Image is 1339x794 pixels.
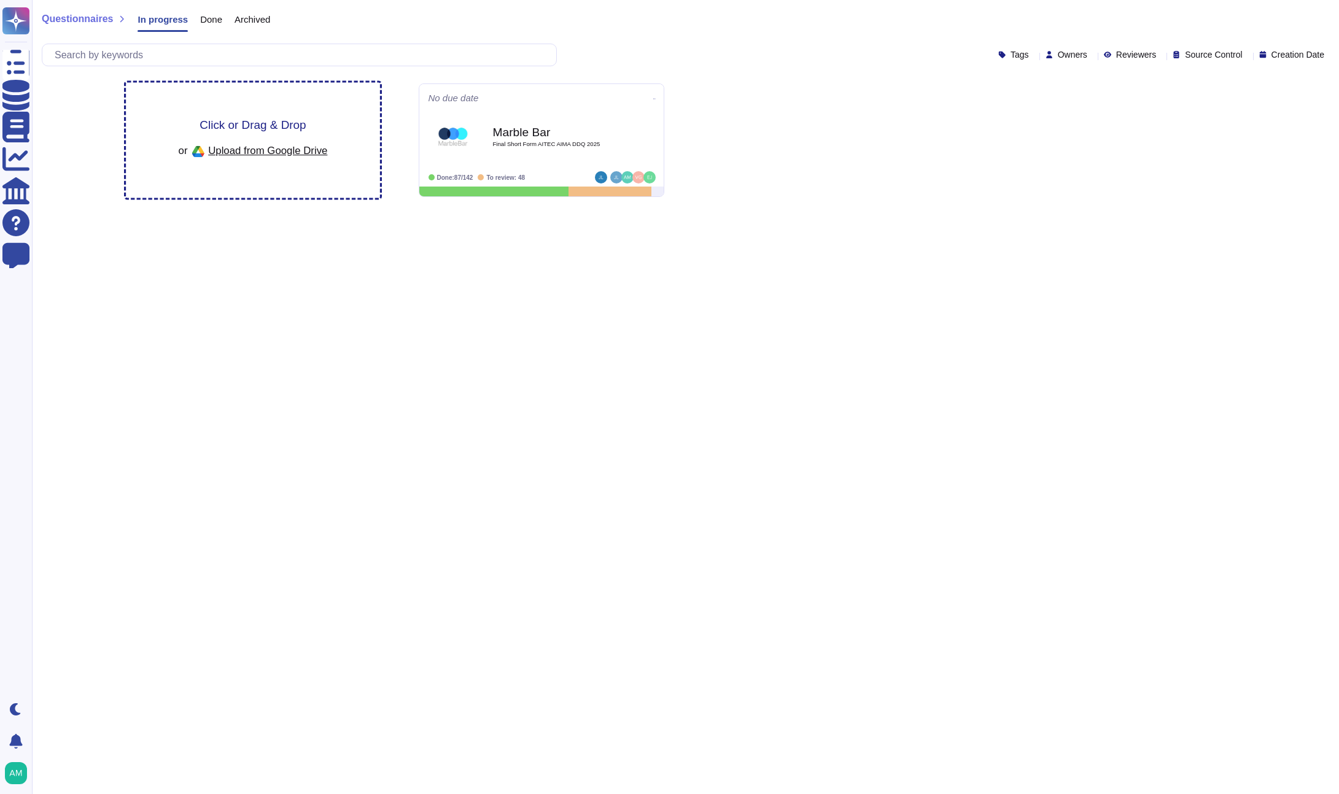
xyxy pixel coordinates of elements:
[138,15,188,24] span: In progress
[200,119,306,131] span: Click or Drag & Drop
[1185,50,1242,59] span: Source Control
[1058,50,1087,59] span: Owners
[429,93,479,102] span: No due date
[486,174,525,181] span: To review: 48
[437,174,473,181] span: Done: 87/142
[595,171,607,183] img: user
[208,145,327,156] span: Upload from Google Drive
[49,44,556,66] input: Search by keywords
[178,141,327,162] div: or
[200,15,222,24] span: Done
[235,15,270,24] span: Archived
[493,141,616,147] span: Final Short Form AITEC AIMA DDQ 2025
[2,760,36,787] button: user
[187,141,208,162] img: google drive
[1011,50,1029,59] span: Tags
[610,171,623,183] img: user
[438,121,468,152] img: Logo
[621,171,634,183] img: user
[1116,50,1156,59] span: Reviewers
[643,171,656,183] img: user
[632,171,645,183] img: user
[1271,50,1324,59] span: Creation Date
[42,14,113,24] span: Questionnaires
[493,126,616,138] b: Marble Bar
[5,762,27,784] img: user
